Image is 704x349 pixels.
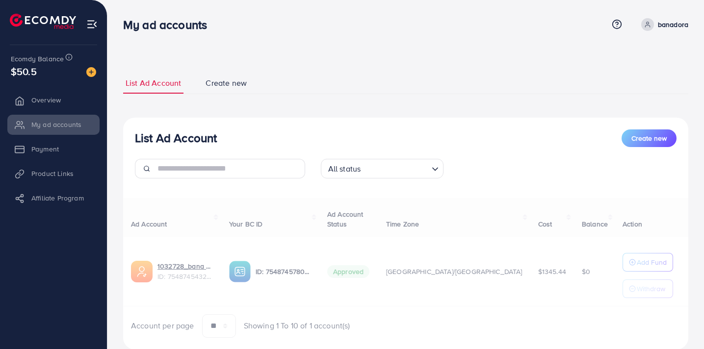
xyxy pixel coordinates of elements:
h3: List Ad Account [135,131,217,145]
div: Search for option [321,159,443,178]
img: logo [10,14,76,29]
img: menu [86,19,98,30]
span: Create new [206,77,247,89]
h3: My ad accounts [123,18,215,32]
span: List Ad Account [126,77,181,89]
a: banadora [637,18,688,31]
input: Search for option [364,160,427,176]
p: banadora [658,19,688,30]
span: Ecomdy Balance [11,54,64,64]
span: $50.5 [11,64,37,78]
button: Create new [622,129,677,147]
span: Create new [631,133,667,143]
img: image [86,67,96,77]
span: All status [326,162,363,176]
